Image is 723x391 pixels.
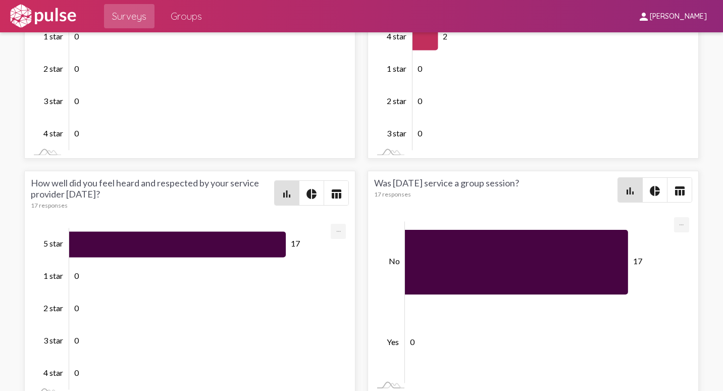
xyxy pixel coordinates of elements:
a: Export [Press ENTER or use arrow keys to navigate] [331,224,346,233]
tspan: 3 star [43,336,63,346]
tspan: 4 star [387,32,406,41]
tspan: 0 [418,64,423,74]
tspan: 4 star [43,368,63,378]
tspan: 0 [418,96,423,106]
tspan: 0 [74,271,79,281]
g: Chart [43,228,332,390]
tspan: 2 star [43,304,63,313]
button: Pie style chart [299,181,324,205]
a: Groups [163,4,210,28]
tspan: 0 [74,64,79,74]
button: Pie style chart [643,178,667,202]
mat-icon: table_chart [674,185,686,197]
tspan: Yes [387,337,399,347]
mat-icon: bar_chart [281,188,293,200]
tspan: 0 [74,96,79,106]
tspan: 0 [74,336,79,346]
tspan: 1 star [43,32,63,41]
tspan: 2 star [387,96,406,106]
tspan: 17 [633,257,642,266]
tspan: 4 star [43,129,63,138]
span: Groups [171,7,202,25]
tspan: 1 star [43,271,63,281]
button: Bar chart [275,181,299,205]
tspan: 0 [74,129,79,138]
tspan: 1 star [387,64,406,74]
tspan: 2 [443,32,447,41]
g: Chart [387,222,675,384]
tspan: 5 star [43,239,63,249]
a: Surveys [104,4,154,28]
button: Table view [667,178,692,202]
span: Surveys [112,7,146,25]
span: [PERSON_NAME] [650,12,707,21]
tspan: 0 [74,368,79,378]
button: Bar chart [618,178,642,202]
a: Export [Press ENTER or use arrow keys to navigate] [674,217,689,227]
tspan: 17 [291,239,300,249]
g: Series [69,232,286,387]
div: 17 responses [374,190,617,198]
tspan: 0 [74,304,79,313]
img: white-logo.svg [8,4,78,29]
tspan: 3 star [43,96,63,106]
div: How well did you feel heard and respected by your service provider [DATE]? [31,177,274,209]
tspan: 0 [74,32,79,41]
tspan: 3 star [387,129,406,138]
mat-icon: table_chart [330,188,342,200]
button: Table view [324,181,348,205]
div: 17 responses [31,202,274,209]
div: Was [DATE] service a group session? [374,177,617,203]
mat-icon: pie_chart [305,188,318,200]
mat-icon: pie_chart [649,185,661,197]
tspan: 0 [418,129,423,138]
mat-icon: person [638,11,650,23]
button: [PERSON_NAME] [630,7,715,25]
mat-icon: bar_chart [624,185,636,197]
tspan: 0 [410,337,415,347]
tspan: 2 star [43,64,63,74]
g: Series [405,230,628,375]
tspan: No [389,257,400,266]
